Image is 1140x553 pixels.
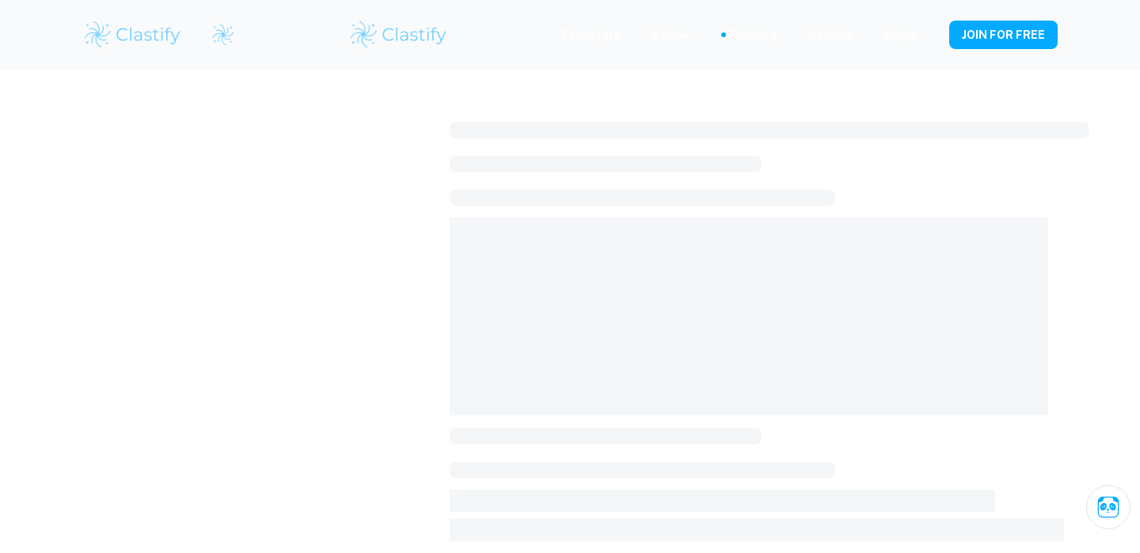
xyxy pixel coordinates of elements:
[1086,485,1130,529] button: Ask Clai
[202,23,235,47] a: Clastify logo
[929,31,937,39] button: Help and Feedback
[652,26,690,44] p: Review
[809,26,853,44] a: Schools
[211,23,235,47] img: Clastify logo
[885,26,916,44] a: Login
[949,21,1058,49] button: JOIN FOR FREE
[729,26,777,44] a: Tutoring
[562,26,620,44] p: Exemplars
[82,19,183,51] img: Clastify logo
[348,19,449,51] img: Clastify logo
